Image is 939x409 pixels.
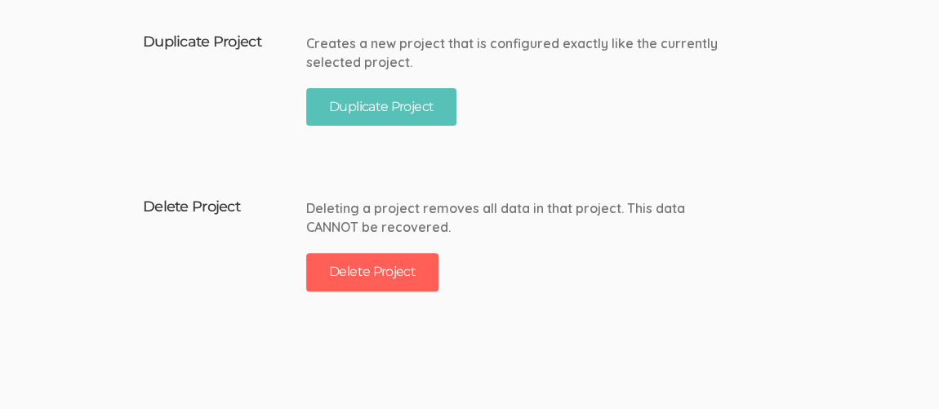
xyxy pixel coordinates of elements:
button: Duplicate Project [306,88,456,127]
h4: Duplicate Project [143,34,306,135]
button: Delete Project [306,253,438,291]
iframe: Chat Widget [857,331,939,409]
h4: Delete Project [143,199,306,300]
div: Deleting a project removes all data in that project. This data CANNOT be recovered. [306,199,723,237]
div: Creates a new project that is configured exactly like the currently selected project. [306,34,723,72]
